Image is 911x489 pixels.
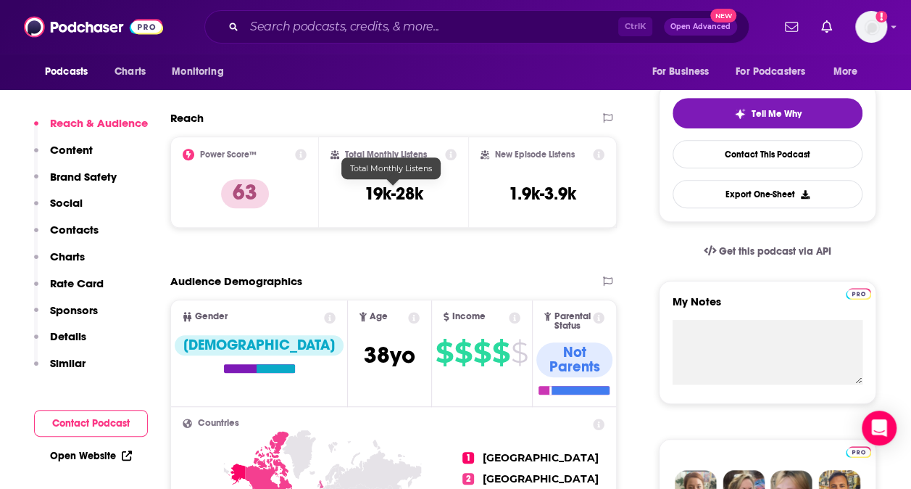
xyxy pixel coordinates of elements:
div: Not Parents [536,342,612,377]
button: Reach & Audience [34,116,148,143]
button: Export One-Sheet [673,180,862,208]
span: 38 yo [364,341,415,369]
p: 63 [221,179,269,208]
span: For Podcasters [736,62,805,82]
span: New [710,9,736,22]
a: Charts [105,58,154,86]
button: Content [34,143,93,170]
p: Reach & Audience [50,116,148,130]
span: 1 [462,452,474,464]
button: Similar [34,356,86,383]
img: Podchaser Pro [846,446,871,458]
span: Podcasts [45,62,88,82]
a: Contact This Podcast [673,140,862,168]
h2: Total Monthly Listens [345,149,427,160]
button: open menu [823,58,876,86]
p: Sponsors [50,303,98,317]
p: Content [50,143,93,157]
label: My Notes [673,295,862,320]
button: Contacts [34,223,99,250]
p: Brand Safety [50,170,117,184]
p: Charts [50,250,85,263]
img: Podchaser Pro [846,288,871,300]
span: Age [370,312,388,321]
span: Income [452,312,486,321]
button: Brand Safety [34,170,117,197]
p: Similar [50,356,86,370]
a: Open Website [50,450,132,462]
span: $ [436,341,453,364]
a: Pro website [846,444,871,458]
button: open menu [641,58,727,86]
p: Rate Card [50,276,104,290]
button: Sponsors [34,303,98,330]
h2: Power Score™ [200,149,257,160]
input: Search podcasts, credits, & more... [244,15,618,38]
span: $ [473,341,491,364]
span: [GEOGRAPHIC_DATA] [483,472,599,485]
button: open menu [35,58,107,86]
button: Rate Card [34,276,104,303]
span: More [833,62,858,82]
span: Open Advanced [670,23,731,30]
button: Details [34,329,86,356]
span: Parental Status [554,312,590,331]
span: Ctrl K [618,17,652,36]
svg: Add a profile image [875,11,887,22]
div: Search podcasts, credits, & more... [204,10,749,44]
button: open menu [726,58,826,86]
h3: 19k-28k [364,183,423,205]
a: Show notifications dropdown [779,15,804,39]
a: Get this podcast via API [692,234,843,269]
span: Total Monthly Listens [350,163,432,173]
button: Social [34,196,83,223]
button: Open AdvancedNew [664,18,737,36]
span: Tell Me Why [752,108,802,120]
img: User Profile [855,11,887,43]
span: $ [511,341,528,364]
img: Podchaser - Follow, Share and Rate Podcasts [24,13,163,41]
button: tell me why sparkleTell Me Why [673,98,862,128]
p: Details [50,329,86,343]
h3: 1.9k-3.9k [509,183,576,205]
span: Monitoring [172,62,223,82]
span: Logged in as eseto [855,11,887,43]
span: Get this podcast via API [719,245,831,258]
button: Charts [34,250,85,276]
span: 2 [462,473,474,485]
span: [GEOGRAPHIC_DATA] [483,451,599,464]
img: tell me why sparkle [734,108,746,120]
button: Show profile menu [855,11,887,43]
button: Contact Podcast [34,410,148,437]
a: Pro website [846,286,871,300]
div: Open Intercom Messenger [862,411,897,445]
span: Gender [195,312,228,321]
h2: Audience Demographics [170,274,302,288]
h2: Reach [170,111,204,125]
span: For Business [652,62,709,82]
div: [DEMOGRAPHIC_DATA] [175,335,344,356]
span: Charts [115,62,146,82]
p: Contacts [50,223,99,237]
a: Show notifications dropdown [815,15,838,39]
button: open menu [162,58,242,86]
span: $ [492,341,509,364]
span: Countries [198,419,239,428]
p: Social [50,196,83,210]
span: $ [454,341,472,364]
h2: New Episode Listens [495,149,575,160]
